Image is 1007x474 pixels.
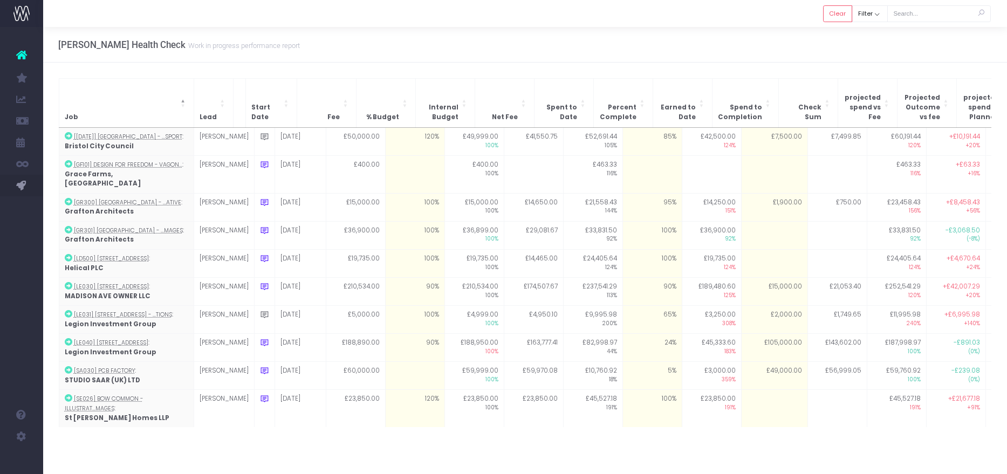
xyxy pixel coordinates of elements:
span: 100% [450,207,498,215]
td: 100% [385,306,444,334]
td: £187,998.97 [867,334,926,362]
span: 100% [450,235,498,243]
td: [DATE] [275,334,326,362]
td: : [59,128,194,156]
td: £463.33 [563,156,622,194]
span: Internal Budget [421,103,458,122]
td: £60,191.44 [867,128,926,156]
td: £59,999.00 [444,362,504,390]
span: % Budget [366,113,399,122]
span: 92% [569,235,617,243]
td: £5,000.00 [326,306,385,334]
td: £9,995.98 [563,306,622,334]
td: £36,899.00 [444,221,504,249]
td: [DATE] [275,390,326,427]
td: : [59,250,194,278]
span: 100% [450,142,498,150]
td: : [59,390,194,427]
span: 183% [688,348,736,356]
span: 100% [450,170,498,178]
td: [DATE] [275,221,326,249]
td: £45,333.60 [682,334,741,362]
td: £3,000.00 [682,362,741,390]
span: 100% [450,292,498,300]
td: £14,250.00 [682,193,741,221]
td: 24% [622,334,682,362]
td: 100% [622,221,682,249]
td: £7,500.00 [741,128,807,156]
span: 125% [688,292,736,300]
span: +£4,670.64 [947,254,980,264]
td: £210,534.00 [326,278,385,306]
strong: STUDIO SAAR (UK) LTD [65,376,140,384]
span: 191% [688,404,736,412]
td: [PERSON_NAME] [194,278,254,306]
abbr: [LE031] 1122 Madison Avenue - Illustrations [74,311,172,319]
td: £24,405.64 [563,250,622,278]
span: (0%) [932,376,980,384]
td: 90% [385,334,444,362]
td: [PERSON_NAME] [194,306,254,334]
td: £49,999.00 [444,128,504,156]
td: £237,541.29 [563,278,622,306]
td: 85% [622,128,682,156]
td: £143,602.00 [807,334,867,362]
td: £59,970.08 [504,362,563,390]
th: Spent to Date: Activate to sort: Activate to sort: Activate to sort [534,78,593,127]
td: [DATE] [275,128,326,156]
td: 90% [385,278,444,306]
abbr: [LE040] 550 West 21st Street [74,339,148,347]
td: : [59,193,194,221]
td: £10,760.92 [563,362,622,390]
span: 113% [569,292,617,300]
span: 124% [873,264,921,272]
span: (0%) [932,348,980,356]
abbr: [SE026] Bow Common - Illustrative Images [65,395,143,413]
span: 92% [688,235,736,243]
abbr: [GR301] Kingston University - Middle Mill - Verified Images [74,226,183,235]
td: £105,000.00 [741,334,807,362]
td: £3,250.00 [682,306,741,334]
td: £60,000.00 [326,362,385,390]
td: : [59,156,194,194]
th: projected spend vs Fee: Activate to sort: Activate to sort: Activate to sort [838,78,897,127]
span: Check Sum [784,103,821,122]
td: £463.33 [867,156,926,194]
td: £23,458.43 [867,193,926,221]
span: 100% [450,320,498,328]
td: £42,500.00 [682,128,741,156]
span: 191% [873,404,921,412]
span: +£10,191.44 [949,132,980,142]
td: £23,850.00 [444,390,504,427]
td: 95% [622,193,682,221]
td: £41,550.75 [504,128,563,156]
strong: MADISON AVE OWNER LLC [65,292,150,300]
abbr: [BC100] Bristol City Centre - Transport [74,133,182,141]
td: £188,890.00 [326,334,385,362]
span: 359% [688,376,736,384]
td: £7,499.85 [807,128,867,156]
td: : [59,362,194,390]
td: £163,777.41 [504,334,563,362]
td: £11,995.98 [867,306,926,334]
span: 116% [569,170,617,178]
span: Earned to Date [659,103,696,122]
small: Work in progress performance report [186,39,300,50]
span: 308% [688,320,736,328]
abbr: [GF101] Design For Freedom - Vagon [74,161,182,169]
td: £1,900.00 [741,193,807,221]
td: [PERSON_NAME] [194,250,254,278]
td: £52,691.44 [563,128,622,156]
td: [PERSON_NAME] [194,156,254,194]
span: 120% [873,292,921,300]
td: 120% [385,128,444,156]
abbr: [LD500] 63 Charterhouse Street [74,255,149,263]
td: 100% [385,221,444,249]
span: 100% [450,348,498,356]
td: £19,735.00 [326,250,385,278]
td: £15,000.00 [326,193,385,221]
input: Search... [887,5,991,22]
td: 100% [385,250,444,278]
span: 100% [450,376,498,384]
td: [DATE] [275,250,326,278]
